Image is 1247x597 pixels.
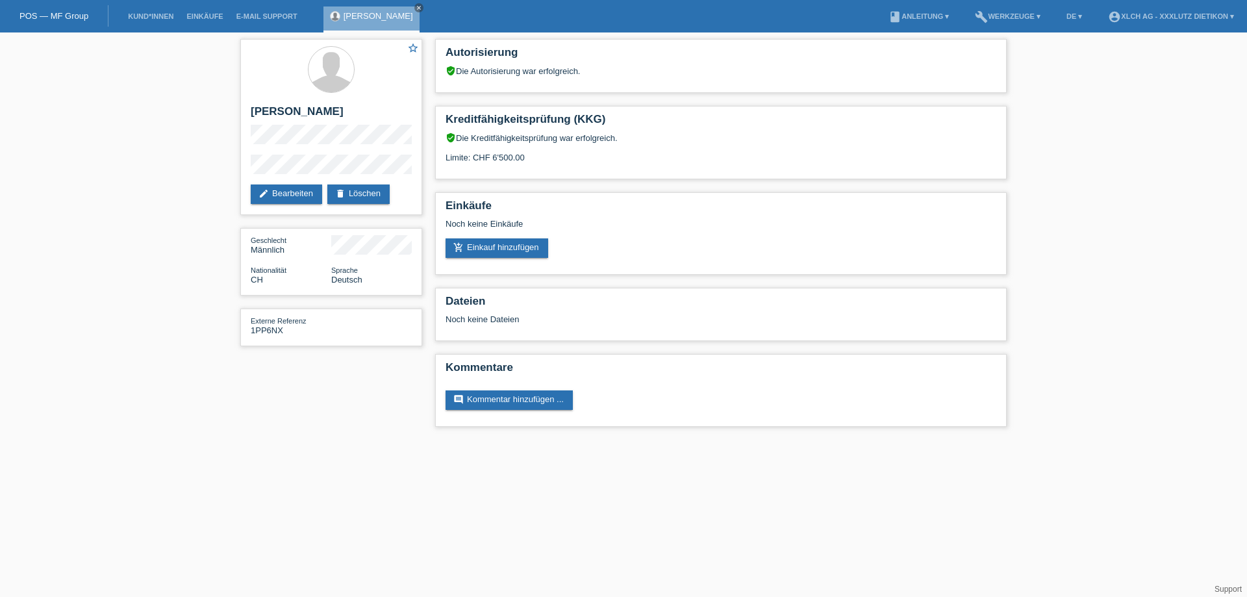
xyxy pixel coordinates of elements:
[446,133,996,172] div: Die Kreditfähigkeitsprüfung war erfolgreich. Limite: CHF 6'500.00
[414,3,423,12] a: close
[335,188,346,199] i: delete
[453,242,464,253] i: add_shopping_cart
[331,275,362,285] span: Deutsch
[968,12,1047,20] a: buildWerkzeuge ▾
[230,12,304,20] a: E-Mail Support
[446,66,996,76] div: Die Autorisierung war erfolgreich.
[251,266,286,274] span: Nationalität
[888,10,901,23] i: book
[882,12,955,20] a: bookAnleitung ▾
[19,11,88,21] a: POS — MF Group
[416,5,422,11] i: close
[446,238,548,258] a: add_shopping_cartEinkauf hinzufügen
[446,133,456,143] i: verified_user
[251,275,263,285] span: Schweiz
[251,105,412,125] h2: [PERSON_NAME]
[327,184,390,204] a: deleteLöschen
[1215,585,1242,594] a: Support
[407,42,419,56] a: star_border
[180,12,229,20] a: Einkäufe
[344,11,413,21] a: [PERSON_NAME]
[453,394,464,405] i: comment
[446,46,996,66] h2: Autorisierung
[446,361,996,381] h2: Kommentare
[446,219,996,238] div: Noch keine Einkäufe
[1102,12,1241,20] a: account_circleXLCH AG - XXXLutz Dietikon ▾
[1108,10,1121,23] i: account_circle
[446,295,996,314] h2: Dateien
[121,12,180,20] a: Kund*innen
[446,66,456,76] i: verified_user
[251,316,331,335] div: 1PP6NX
[446,199,996,219] h2: Einkäufe
[407,42,419,54] i: star_border
[446,113,996,133] h2: Kreditfähigkeitsprüfung (KKG)
[258,188,269,199] i: edit
[1060,12,1089,20] a: DE ▾
[975,10,988,23] i: build
[446,390,573,410] a: commentKommentar hinzufügen ...
[251,235,331,255] div: Männlich
[251,317,307,325] span: Externe Referenz
[251,236,286,244] span: Geschlecht
[251,184,322,204] a: editBearbeiten
[446,314,842,324] div: Noch keine Dateien
[331,266,358,274] span: Sprache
